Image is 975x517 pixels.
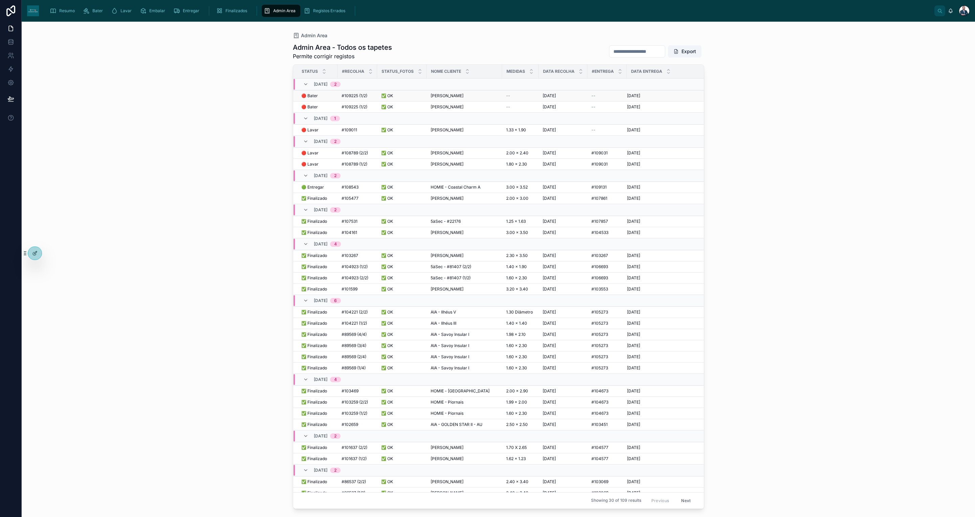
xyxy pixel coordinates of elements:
span: #89569 (3/4) [342,343,366,348]
span: [DATE] [543,196,556,201]
a: Resumo [48,5,80,17]
a: ✅ Finalizado [301,264,333,270]
span: 1.60 x 2.30 [506,275,527,281]
a: #107531 [342,219,373,224]
span: #109031 [591,150,608,156]
a: #105477 [342,196,373,201]
span: [PERSON_NAME] [431,230,463,235]
a: 1.25 x 1.63 [506,219,535,224]
span: ✅ Finalizado [301,309,327,315]
a: -- [591,104,623,110]
span: ✅ Finalizado [301,332,327,337]
span: 1.33 x 1.90 [506,127,526,133]
span: #104221 (2/2) [342,309,368,315]
a: #105273 [591,309,623,315]
span: [PERSON_NAME] [431,127,463,133]
span: #104533 [591,230,608,235]
span: 1.40 x 1.90 [506,264,527,270]
a: #104221 (2/2) [342,309,373,315]
span: Bater [92,8,103,14]
span: 3.00 x 3.50 [506,230,528,235]
a: [PERSON_NAME] [431,150,498,156]
span: ✅ Finalizado [301,286,327,292]
a: 1.60 x 2.30 [506,343,535,348]
span: #105477 [342,196,359,201]
a: #109225 (1/2) [342,104,373,110]
span: ✅ Finalizado [301,275,327,281]
span: [DATE] [543,321,556,326]
span: #109225 (1/2) [342,104,367,110]
a: ✅ OK [381,185,422,190]
a: #101599 [342,286,373,292]
a: 3.00 x 3.50 [506,230,535,235]
span: 🔴 Bater [301,104,318,110]
span: Admin Area [301,32,327,39]
a: ✅ OK [381,253,422,258]
a: #89569 (3/4) [342,343,373,348]
a: [DATE] [627,150,707,156]
span: [DATE] [627,275,640,281]
a: ✅ OK [381,264,422,270]
span: #105273 [591,332,608,337]
span: #105273 [591,309,608,315]
a: 🔴 Lavar [301,161,333,167]
a: [DATE] [627,185,707,190]
a: [DATE] [627,104,707,110]
a: ✅ OK [381,93,422,99]
a: ✅ OK [381,196,422,201]
span: [PERSON_NAME] [431,196,463,201]
span: #101599 [342,286,357,292]
a: ✅ OK [381,230,422,235]
span: 3.20 x 3.40 [506,286,528,292]
a: ✅ Finalizado [301,321,333,326]
span: ✅ OK [381,321,393,326]
span: [DATE] [627,309,640,315]
a: [PERSON_NAME] [431,93,498,99]
a: #109225 (1/2) [342,93,373,99]
a: #106693 [591,264,623,270]
span: 5àSec - #81407 (1/2) [431,275,471,281]
a: [DATE] [543,230,583,235]
a: 1.40 x 1.40 [506,321,535,326]
a: #104221 (1/2) [342,321,373,326]
a: #109011 [342,127,373,133]
span: #104923 (1/2) [342,264,368,270]
span: 3.00 x 3.52 [506,185,528,190]
a: [DATE] [627,286,707,292]
span: #89569 (4/4) [342,332,367,337]
a: [DATE] [627,127,707,133]
a: 5àSec - #81407 (2/2) [431,264,498,270]
span: ✅ OK [381,332,393,337]
span: #103267 [591,253,608,258]
span: [DATE] [543,185,556,190]
span: [DATE] [543,286,556,292]
a: [DATE] [543,343,583,348]
a: [DATE] [543,104,583,110]
span: #109225 (1/2) [342,93,367,99]
a: ✅ OK [381,275,422,281]
a: ✅ OK [381,332,422,337]
a: 2.00 x 2.40 [506,150,535,156]
a: #105273 [591,343,623,348]
span: [DATE] [543,104,556,110]
span: [DATE] [543,93,556,99]
span: -- [506,93,510,99]
span: #107861 [591,196,607,201]
span: -- [591,127,595,133]
span: AIA - Ilhéus V [431,309,456,315]
a: [DATE] [543,264,583,270]
span: ✅ OK [381,309,393,315]
span: #103267 [342,253,358,258]
span: 1.60 x 2.30 [506,343,527,348]
span: #108543 [342,185,359,190]
a: Embalar [138,5,170,17]
a: ✅ OK [381,127,422,133]
span: AIA - Ilhéus III [431,321,456,326]
span: #104923 (2/2) [342,275,368,281]
a: [DATE] [543,196,583,201]
span: [DATE] [543,309,556,315]
a: [DATE] [627,309,707,315]
span: [DATE] [627,104,640,110]
a: #104161 [342,230,373,235]
span: [DATE] [543,264,556,270]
